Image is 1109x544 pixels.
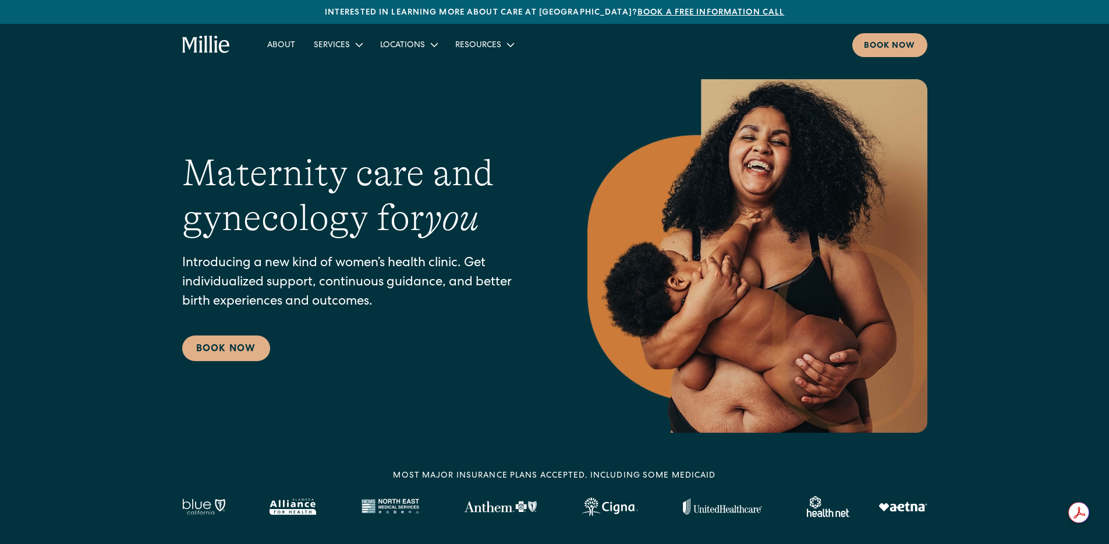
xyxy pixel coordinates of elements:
p: Introducing a new kind of women’s health clinic. Get individualized support, continuous guidance,... [182,255,541,312]
div: Resources [455,40,501,52]
img: Anthem Logo [464,501,537,513]
div: MOST MAJOR INSURANCE PLANS ACCEPTED, INCLUDING some MEDICAID [393,470,715,482]
a: home [182,36,231,54]
em: you [424,197,479,239]
img: Healthnet logo [807,496,851,517]
img: Aetna logo [878,502,927,511]
div: Services [304,35,371,54]
img: Cigna logo [582,497,638,516]
a: About [258,35,304,54]
h1: Maternity care and gynecology for [182,151,541,241]
img: Smiling mother with her baby in arms, celebrating body positivity and the nurturing bond of postp... [587,79,927,433]
img: Alameda Alliance logo [270,499,316,515]
div: Locations [371,35,446,54]
div: Resources [446,35,522,54]
a: Book Now [182,335,270,361]
a: Book now [852,33,927,57]
div: Services [314,40,350,52]
a: Book a free information call [637,9,784,17]
div: Locations [380,40,425,52]
img: United Healthcare logo [683,499,762,515]
img: Blue California logo [182,499,225,515]
img: North East Medical Services logo [361,499,419,515]
div: Book now [864,40,916,52]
